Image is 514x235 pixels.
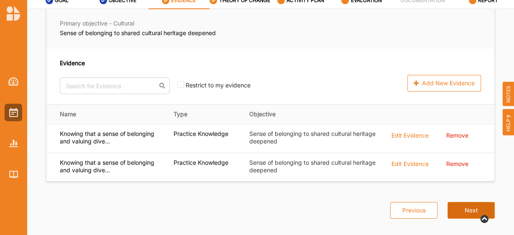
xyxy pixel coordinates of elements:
img: Activities [9,108,18,117]
th: Name [46,105,168,124]
input: Search for Evidence [60,77,170,94]
div: Add New Evidence [407,75,481,92]
div: Restrict to my evidence [186,81,251,94]
a: Library [5,166,22,183]
label: Sense of belonging to shared cultural heritage deepened [249,159,380,174]
th: Type [168,105,243,124]
img: Reports [9,140,18,147]
img: logo [7,6,20,21]
div: Evidence [60,59,313,67]
div: Remove [446,159,468,168]
button: Previous [390,202,437,219]
img: Library [9,171,18,178]
button: Next [448,202,495,219]
th: Objective [243,105,386,124]
label: Practice Knowledge [174,159,228,166]
label: Practice Knowledge [174,130,228,138]
div: Remove [446,130,468,139]
label: Knowing that a sense of belonging and valuing dive... [60,130,162,145]
a: Activities [5,104,22,121]
label: Primary objective - Cultural [60,20,261,27]
label: Sense of belonging to shared cultural heritage deepened [60,29,261,37]
a: Reports [5,135,22,152]
a: Dashboard [5,73,22,90]
label: Knowing that a sense of belonging and valuing dive... [60,159,162,174]
label: Sense of belonging to shared cultural heritage deepened [249,130,380,145]
img: Dashboard [8,77,19,86]
div: Edit Evidence [391,159,429,168]
div: Edit Evidence [391,130,429,139]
